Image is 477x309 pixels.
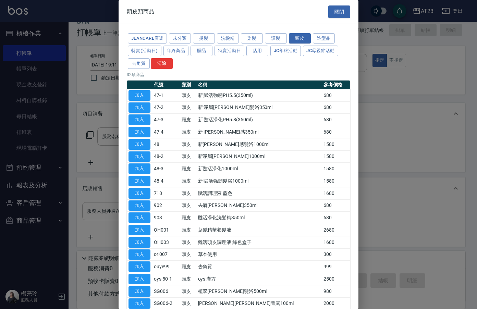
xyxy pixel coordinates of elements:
button: 加入 [129,200,150,211]
td: 47-3 [152,114,180,126]
th: 參考價格 [322,81,350,89]
button: 造型品 [313,33,335,44]
button: 加入 [129,212,150,223]
td: 48-3 [152,163,180,175]
td: 680 [322,101,350,114]
td: 新 賦活強韌PH5.5(350ml) [196,89,322,101]
button: 清除 [151,58,173,69]
td: 680 [322,126,350,138]
td: 頭皮 [180,175,196,187]
td: 2680 [322,224,350,236]
button: 加入 [129,163,150,174]
td: 蔘髮精華養髮液 [196,224,322,236]
button: 加入 [129,274,150,284]
button: 燙髮 [193,33,215,44]
button: 加入 [129,114,150,125]
td: 680 [322,199,350,212]
td: 頭皮 [180,163,196,175]
td: 2500 [322,273,350,285]
td: 新[PERSON_NAME]感髮浴1000ml [196,138,322,150]
td: 新甦活淨化1000ml [196,163,322,175]
td: 頭皮 [180,114,196,126]
td: 頭皮 [180,150,196,163]
td: 頭皮 [180,236,196,248]
td: 1580 [322,175,350,187]
button: 加入 [129,176,150,186]
button: 去角質 [128,58,150,69]
button: 贈品 [191,46,212,56]
button: 加入 [129,261,150,272]
td: 去屑[PERSON_NAME]350ml [196,199,322,212]
td: 頭皮 [180,285,196,297]
td: 頭皮 [180,89,196,101]
button: 加入 [129,151,150,162]
th: 代號 [152,81,180,89]
button: 年終商品 [163,46,189,56]
td: 1680 [322,236,350,248]
td: 903 [152,212,180,224]
button: 加入 [129,298,150,309]
td: 902 [152,199,180,212]
button: 頭皮 [289,33,311,44]
td: 1680 [322,187,350,199]
button: 關閉 [328,5,350,18]
td: 300 [322,248,350,261]
td: 680 [322,212,350,224]
td: 新 淨屑[PERSON_NAME]髮浴350ml [196,101,322,114]
button: 加入 [129,127,150,137]
td: 980 [322,285,350,297]
td: 甦活淨化洗髮精350ml [196,212,322,224]
td: 頭皮 [180,126,196,138]
button: 特賣(活動日) [128,46,161,56]
td: 新 甦活淨化PH5.8(350ml) [196,114,322,126]
td: OH003 [152,236,180,248]
td: 頭皮 [180,187,196,199]
span: 頭皮類商品 [127,8,154,15]
td: 48 [152,138,180,150]
button: 染髮 [241,33,263,44]
button: 特賣活動日 [215,46,244,56]
td: SG006 [152,285,180,297]
td: 頭皮 [180,224,196,236]
td: ori007 [152,248,180,261]
td: 新淨屑[PERSON_NAME]1000ml [196,150,322,163]
button: 加入 [129,102,150,113]
td: ouye99 [152,261,180,273]
td: 47-4 [152,126,180,138]
td: 47-1 [152,89,180,101]
button: JC母親節活動 [303,46,338,56]
button: 加入 [129,286,150,297]
th: 名稱 [196,81,322,89]
td: 草本使用 [196,248,322,261]
button: 加入 [129,90,150,101]
button: 加入 [129,237,150,248]
td: 新 [PERSON_NAME]感350ml [196,126,322,138]
td: 賦活調理液 藍色 [196,187,322,199]
td: OH001 [152,224,180,236]
button: 加入 [129,188,150,199]
td: 680 [322,114,350,126]
button: 加入 [129,139,150,150]
td: 999 [322,261,350,273]
button: 店用 [246,46,268,56]
td: 頭皮 [180,101,196,114]
td: 48-4 [152,175,180,187]
td: 頭皮 [180,138,196,150]
td: 1580 [322,150,350,163]
td: 頭皮 [180,248,196,261]
td: 680 [322,89,350,101]
td: 頭皮 [180,199,196,212]
td: 47-2 [152,101,180,114]
td: 718 [152,187,180,199]
button: 護髮 [265,33,287,44]
td: 頭皮 [180,261,196,273]
td: 1580 [322,163,350,175]
td: 頭皮 [180,273,196,285]
td: 48-2 [152,150,180,163]
th: 類別 [180,81,196,89]
button: JC年終活動 [270,46,301,56]
td: 去角質 [196,261,322,273]
button: 加入 [129,225,150,235]
button: 未分類 [169,33,191,44]
td: oys 50-1 [152,273,180,285]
